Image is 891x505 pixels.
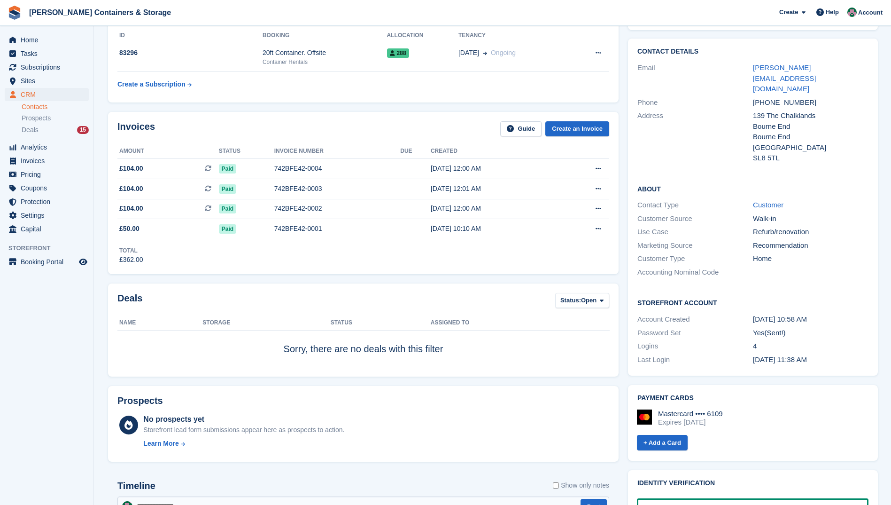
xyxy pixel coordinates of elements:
div: Phone [637,97,753,108]
div: Yes [753,328,868,339]
div: Home [753,253,868,264]
a: Create a Subscription [117,76,192,93]
div: Customer Source [637,213,753,224]
th: Tenancy [458,28,571,43]
div: [DATE] 10:58 AM [753,314,868,325]
span: CRM [21,88,77,101]
a: menu [5,222,89,236]
a: + Add a Card [637,435,688,450]
span: Subscriptions [21,61,77,74]
a: menu [5,181,89,195]
th: Amount [117,144,219,159]
div: [DATE] 10:10 AM [431,224,559,234]
div: Marketing Source [637,240,753,251]
span: £104.00 [119,184,143,194]
div: [DATE] 12:00 AM [431,204,559,213]
th: ID [117,28,263,43]
a: menu [5,47,89,60]
span: Analytics [21,141,77,154]
span: Account [858,8,883,17]
div: Logins [637,341,753,352]
div: Account Created [637,314,753,325]
div: Bourne End [753,132,868,142]
div: SL8 5TL [753,153,868,164]
img: stora-icon-8386f47178a22dfd0bd8f6a31ec36ba5ce8667c1dd55bd0f319d3a0aa187defe.svg [8,6,22,20]
span: Home [21,33,77,47]
span: Pricing [21,168,77,181]
h2: Identity verification [637,480,868,487]
div: Total [119,246,143,255]
span: Sites [21,74,77,87]
div: Refurb/renovation [753,227,868,237]
th: Status [219,144,274,159]
a: menu [5,209,89,222]
div: Use Case [637,227,753,237]
h2: Contact Details [637,48,868,55]
div: 742BFE42-0002 [274,204,401,213]
span: Booking Portal [21,255,77,268]
a: menu [5,74,89,87]
span: £104.00 [119,204,143,213]
span: £104.00 [119,164,143,174]
time: 2025-05-08 10:38:02 UTC [753,355,807,363]
a: Learn More [143,439,344,449]
h2: Payment cards [637,395,868,402]
a: Prospects [22,113,89,123]
span: Settings [21,209,77,222]
div: £362.00 [119,255,143,265]
div: Accounting Nominal Code [637,267,753,278]
div: No prospects yet [143,414,344,425]
span: (Sent!) [765,329,786,337]
span: Paid [219,164,236,174]
div: 139 The Chalklands [753,110,868,121]
th: Storage [202,316,330,331]
th: Booking [263,28,387,43]
a: menu [5,33,89,47]
span: Tasks [21,47,77,60]
span: Capital [21,222,77,236]
div: Address [637,110,753,164]
h2: Storefront Account [637,298,868,307]
div: Expires [DATE] [658,418,723,426]
div: 742BFE42-0001 [274,224,401,234]
th: Allocation [387,28,458,43]
div: Recommendation [753,240,868,251]
span: Create [779,8,798,17]
div: Container Rentals [263,58,387,66]
h2: Deals [117,293,142,310]
h2: Prospects [117,395,163,406]
span: Sorry, there are no deals with this filter [284,344,443,354]
div: [GEOGRAPHIC_DATA] [753,142,868,153]
div: Storefront lead form submissions appear here as prospects to action. [143,425,344,435]
a: Guide [500,121,542,137]
h2: About [637,184,868,193]
span: Paid [219,204,236,213]
a: menu [5,141,89,154]
div: Customer Type [637,253,753,264]
span: Deals [22,126,39,134]
th: Due [400,144,431,159]
a: Customer [753,201,783,209]
div: Walk-in [753,213,868,224]
div: Password Set [637,328,753,339]
div: Email [637,63,753,95]
span: £50.00 [119,224,139,234]
a: Preview store [77,256,89,268]
span: Paid [219,224,236,234]
input: Show only notes [553,481,559,490]
span: 288 [387,48,409,58]
div: 742BFE42-0004 [274,164,401,174]
div: Mastercard •••• 6109 [658,410,723,418]
a: menu [5,61,89,74]
div: 20ft Container. Offsite [263,48,387,58]
span: Help [826,8,839,17]
a: [PERSON_NAME][EMAIL_ADDRESS][DOMAIN_NAME] [753,63,816,93]
img: Julia Marcham [847,8,857,17]
span: Ongoing [491,49,516,56]
div: Last Login [637,355,753,365]
div: 742BFE42-0003 [274,184,401,194]
div: 4 [753,341,868,352]
label: Show only notes [553,481,609,490]
a: [PERSON_NAME] Containers & Storage [25,5,175,20]
a: menu [5,154,89,167]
